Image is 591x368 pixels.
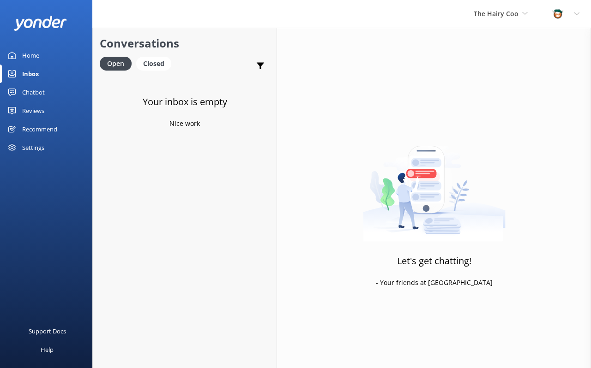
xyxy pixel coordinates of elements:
[136,57,171,71] div: Closed
[363,126,506,242] img: artwork of a man stealing a conversation from at giant smartphone
[14,16,67,31] img: yonder-white-logo.png
[22,138,44,157] div: Settings
[41,340,54,359] div: Help
[551,7,565,21] img: 457-1738239164.png
[22,65,39,83] div: Inbox
[29,322,66,340] div: Support Docs
[100,35,270,52] h2: Conversations
[22,46,39,65] div: Home
[22,83,45,101] div: Chatbot
[397,254,471,268] h3: Let's get chatting!
[136,58,176,68] a: Closed
[376,278,493,288] p: - Your friends at [GEOGRAPHIC_DATA]
[474,9,519,18] span: The Hairy Coo
[143,95,227,109] h3: Your inbox is empty
[169,119,200,129] p: Nice work
[100,57,132,71] div: Open
[22,120,57,138] div: Recommend
[100,58,136,68] a: Open
[22,101,44,120] div: Reviews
